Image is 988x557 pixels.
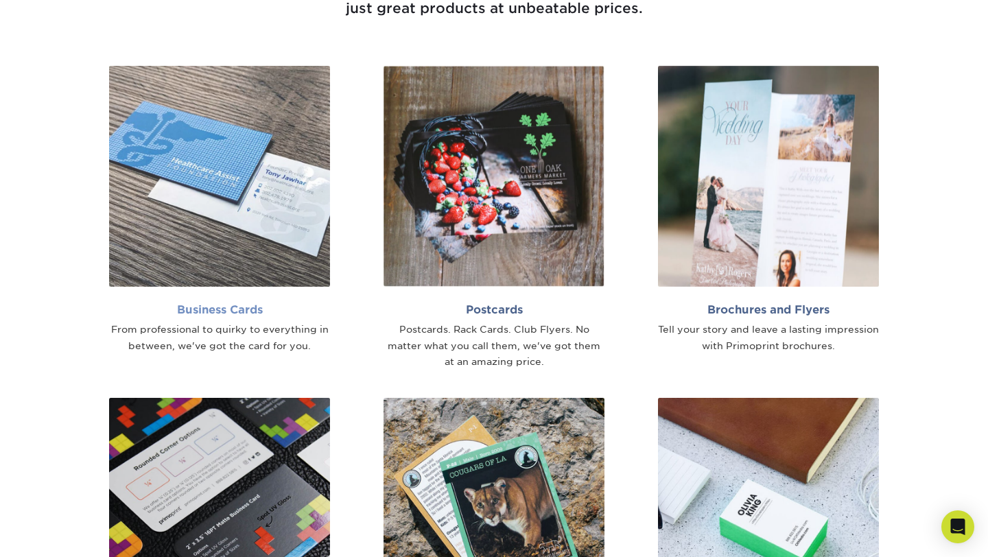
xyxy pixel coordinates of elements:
[941,510,974,543] div: Open Intercom Messenger
[658,66,879,287] img: Brochures and Flyers
[93,66,346,355] a: Business Cards From professional to quirky to everything in between, we've got the card for you.
[384,322,604,370] div: Postcards. Rack Cards. Club Flyers. No matter what you call them, we've got them at an amazing pr...
[367,66,621,371] a: Postcards Postcards. Rack Cards. Club Flyers. No matter what you call them, we've got them at an ...
[109,303,330,316] h2: Business Cards
[658,303,879,316] h2: Brochures and Flyers
[109,322,330,355] div: From professional to quirky to everything in between, we've got the card for you.
[384,303,604,316] h2: Postcards
[109,66,330,287] img: Business Cards
[642,66,895,355] a: Brochures and Flyers Tell your story and leave a lasting impression with Primoprint brochures.
[384,66,604,287] img: Postcards
[658,322,879,355] div: Tell your story and leave a lasting impression with Primoprint brochures.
